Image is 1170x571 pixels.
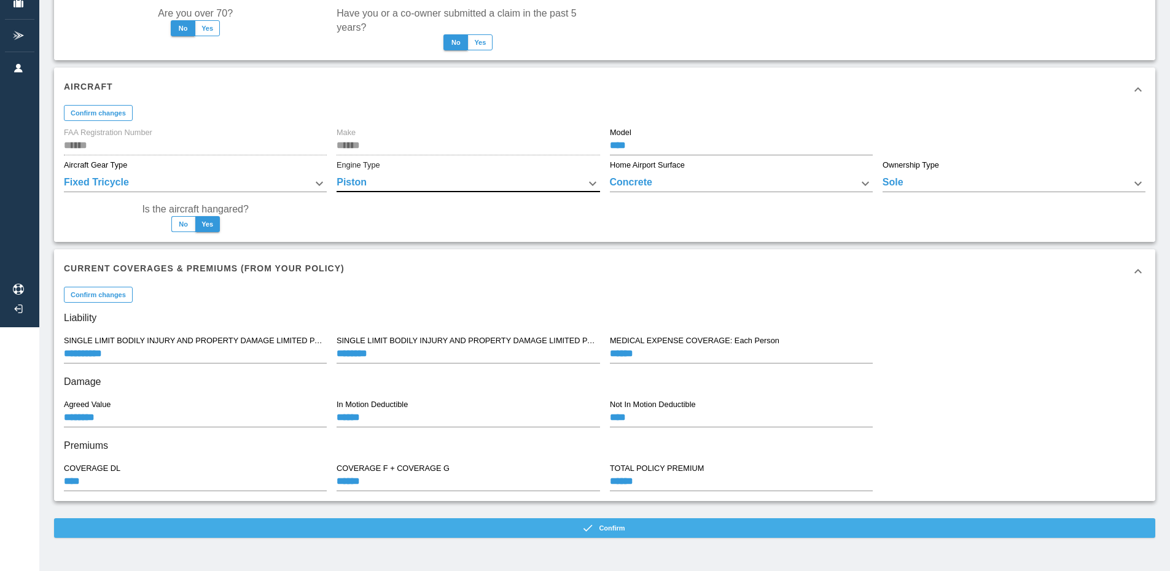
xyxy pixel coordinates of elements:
label: COVERAGE F + COVERAGE G [337,463,450,474]
h6: Current Coverages & Premiums (from your policy) [64,262,345,275]
button: No [171,216,196,232]
label: Aircraft Gear Type [64,160,127,171]
div: Current Coverages & Premiums (from your policy) [54,249,1155,293]
label: Agreed Value [64,399,111,410]
label: COVERAGE DL [64,463,120,474]
label: Make [337,127,356,138]
label: Have you or a co-owner submitted a claim in the past 5 years? [337,6,599,34]
label: Home Airport Surface [610,160,685,171]
h6: Liability [64,309,1145,327]
button: Confirm changes [64,105,133,121]
label: FAA Registration Number [64,127,152,138]
h6: Damage [64,373,1145,390]
button: Yes [467,34,493,50]
label: Model [610,127,631,138]
div: Fixed Tricycle [64,175,327,192]
button: Yes [195,20,220,36]
div: Aircraft [54,68,1155,112]
h6: Aircraft [64,80,113,93]
div: Concrete [610,175,873,192]
button: Confirm changes [64,287,133,303]
label: Not In Motion Deductible [610,399,696,410]
label: MEDICAL EXPENSE COVERAGE: Each Person [610,335,779,346]
button: Confirm [54,518,1155,538]
label: Is the aircraft hangared? [142,202,248,216]
div: Piston [337,175,599,192]
label: SINGLE LIMIT BODILY INJURY AND PROPERTY DAMAGE LIMITED PASSENGER COVERAGE: Each Person [337,335,599,346]
label: In Motion Deductible [337,399,408,410]
h6: Premiums [64,437,1145,454]
label: Engine Type [337,160,380,171]
button: Yes [195,216,220,232]
div: Sole [883,175,1145,192]
label: Ownership Type [883,160,939,171]
label: TOTAL POLICY PREMIUM [610,463,704,474]
label: SINGLE LIMIT BODILY INJURY AND PROPERTY DAMAGE LIMITED PASSENGER COVERAGE: Each Occurrence [64,335,326,346]
label: Are you over 70? [158,6,233,20]
button: No [171,20,195,36]
button: No [443,34,468,50]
